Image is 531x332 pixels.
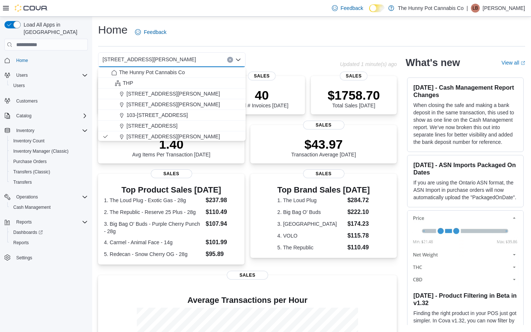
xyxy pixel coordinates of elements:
button: Catalog [1,111,91,121]
svg: External link [521,61,525,65]
dd: $101.99 [206,238,239,247]
button: Close list of options [235,57,241,63]
dt: 4. VOLO [277,232,344,239]
span: Inventory Manager (Classic) [10,147,88,156]
a: Transfers [10,178,35,187]
button: [STREET_ADDRESS][PERSON_NAME] [98,99,246,110]
span: Cash Management [13,204,51,210]
span: Customers [16,98,38,104]
dd: $222.10 [347,208,370,217]
a: Dashboards [7,227,91,238]
dd: $174.23 [347,219,370,228]
button: Inventory [1,125,91,136]
div: Avg Items Per Transaction [DATE] [132,137,211,158]
h4: Average Transactions per Hour [104,296,391,305]
p: | [466,4,468,13]
a: Purchase Orders [10,157,50,166]
button: [STREET_ADDRESS] [98,121,246,131]
span: The Hunny Pot Cannabis Co [119,69,185,76]
p: Updated 1 minute(s) ago [340,61,397,67]
button: Transfers (Classic) [7,167,91,177]
span: [STREET_ADDRESS][PERSON_NAME] [126,101,220,108]
span: Purchase Orders [10,157,88,166]
dt: 3. [GEOGRAPHIC_DATA] [277,220,344,228]
span: [STREET_ADDRESS][PERSON_NAME] [126,133,220,140]
span: [STREET_ADDRESS][PERSON_NAME] [126,90,220,97]
button: Users [1,70,91,80]
span: Inventory Count [13,138,45,144]
span: Inventory Count [10,136,88,145]
button: Inventory Manager (Classic) [7,146,91,156]
h3: Top Brand Sales [DATE] [277,186,370,194]
span: Purchase Orders [13,159,47,165]
h3: [DATE] - Cash Management Report Changes [413,84,517,98]
span: Inventory [16,128,34,134]
a: Feedback [132,25,169,39]
a: Inventory Count [10,136,48,145]
h3: Top Product Sales [DATE] [104,186,239,194]
span: Inventory Manager (Classic) [13,148,69,154]
span: [STREET_ADDRESS][PERSON_NAME] [103,55,196,64]
button: Operations [13,193,41,201]
a: Feedback [329,1,366,15]
span: Transfers (Classic) [10,167,88,176]
span: Operations [13,193,88,201]
h1: Home [98,23,128,37]
h3: [DATE] - ASN Imports Packaged On Dates [413,161,517,176]
dt: 2. Big Bag O' Buds [277,208,344,216]
button: Reports [1,217,91,227]
button: Purchase Orders [7,156,91,167]
h2: What's new [406,57,460,69]
span: Reports [13,218,88,226]
button: Operations [1,192,91,202]
span: Sales [303,121,344,129]
span: Reports [16,219,32,225]
span: Users [13,83,25,89]
button: [STREET_ADDRESS][PERSON_NAME] [98,89,246,99]
input: Dark Mode [369,4,385,12]
dt: 5. The Republic [277,244,344,251]
span: Feedback [144,28,166,36]
a: Dashboards [10,228,46,237]
span: [STREET_ADDRESS] [126,122,177,129]
dd: $237.98 [206,196,239,205]
span: THP [123,79,133,87]
span: LB [473,4,478,13]
div: Total Sales [DATE] [327,88,380,108]
dt: 3. Big Bag O' Buds - Purple Cherry Punch - 28g [104,220,203,235]
a: Customers [13,97,41,106]
a: Inventory Manager (Classic) [10,147,72,156]
span: Users [13,71,88,80]
span: Sales [151,169,192,178]
span: Dashboards [10,228,88,237]
p: $1758.70 [327,88,380,103]
span: Transfers [13,179,32,185]
button: Users [7,80,91,91]
button: 103-[STREET_ADDRESS] [98,110,246,121]
span: Reports [13,240,29,246]
dd: $284.72 [347,196,370,205]
button: Clear input [227,57,233,63]
p: If you are using the Ontario ASN format, the ASN Import in purchase orders will now automatically... [413,179,517,201]
button: Transfers [7,177,91,187]
span: Settings [16,255,32,261]
span: Reports [10,238,88,247]
a: Home [13,56,31,65]
nav: Complex example [4,52,88,282]
p: $43.97 [291,137,356,152]
span: Inventory [13,126,88,135]
dt: 5. Redecan - Snow Cherry OG - 28g [104,250,203,258]
p: [PERSON_NAME] [483,4,525,13]
span: Sales [227,271,268,280]
dd: $115.78 [347,231,370,240]
button: Inventory Count [7,136,91,146]
span: Catalog [16,113,31,119]
button: Home [1,55,91,66]
span: 103-[STREET_ADDRESS] [126,111,188,119]
span: Sales [340,72,368,80]
button: The Hunny Pot Cannabis Co [98,67,246,78]
a: Reports [10,238,32,247]
button: Catalog [13,111,34,120]
a: Settings [13,253,35,262]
